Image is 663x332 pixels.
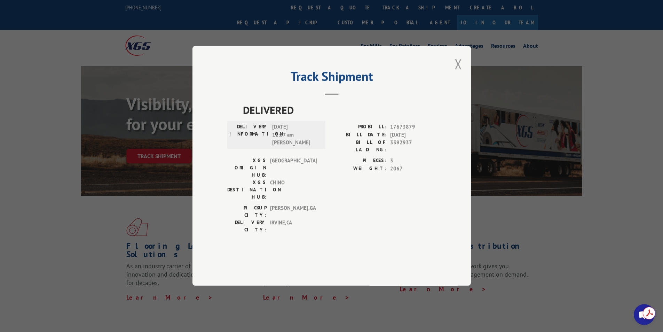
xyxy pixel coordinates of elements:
[270,157,317,179] span: [GEOGRAPHIC_DATA]
[270,219,317,234] span: IRVINE , CA
[390,139,436,154] span: 3392937
[227,204,267,219] label: PICKUP CITY:
[390,157,436,165] span: 3
[227,71,436,85] h2: Track Shipment
[332,123,387,131] label: PROBILL:
[229,123,269,147] label: DELIVERY INFORMATION:
[332,139,387,154] label: BILL OF LADING:
[634,304,655,325] div: Open chat
[332,165,387,173] label: WEIGHT:
[270,204,317,219] span: [PERSON_NAME] , GA
[270,179,317,201] span: CHINO
[332,157,387,165] label: PIECES:
[332,131,387,139] label: BILL DATE:
[390,165,436,173] span: 2067
[227,219,267,234] label: DELIVERY CITY:
[243,102,436,118] span: DELIVERED
[390,131,436,139] span: [DATE]
[455,55,462,73] button: Close modal
[390,123,436,131] span: 17673879
[272,123,319,147] span: [DATE] 11:37 am [PERSON_NAME]
[227,157,267,179] label: XGS ORIGIN HUB:
[227,179,267,201] label: XGS DESTINATION HUB:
